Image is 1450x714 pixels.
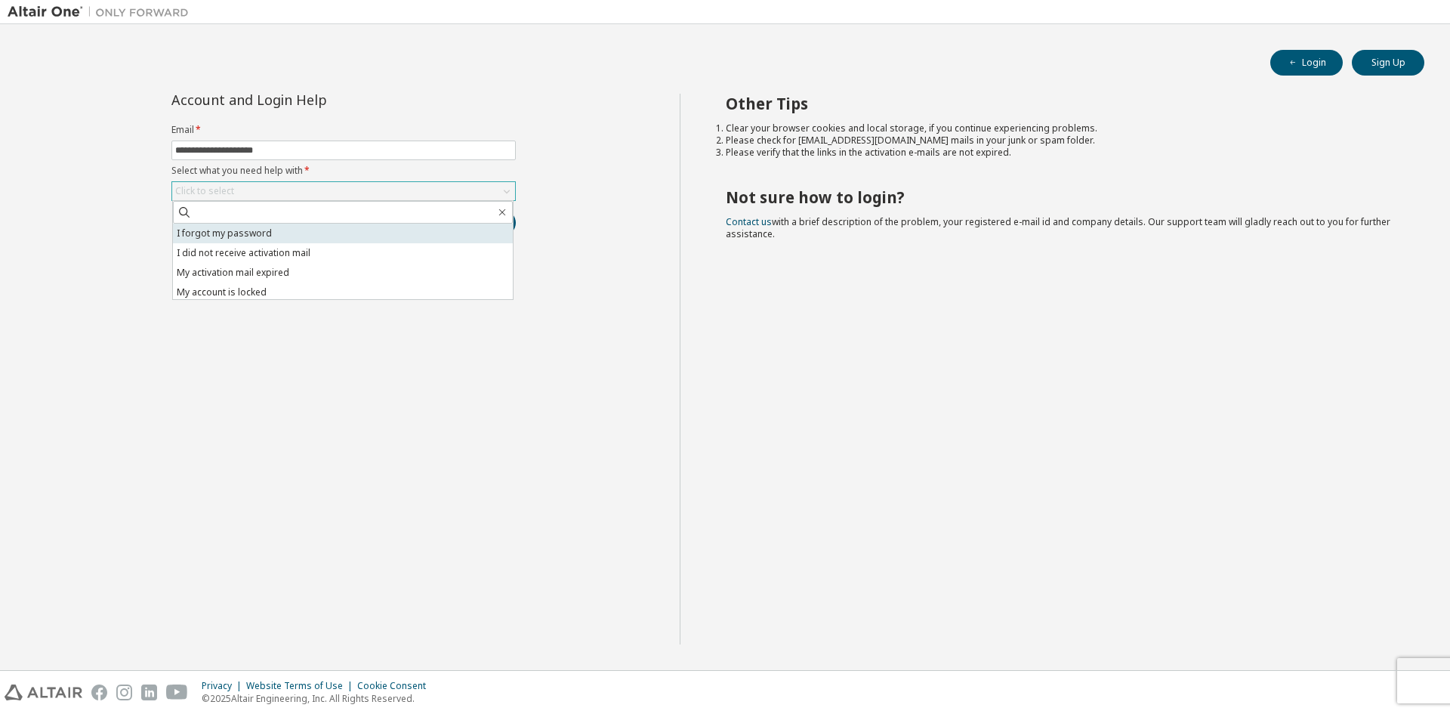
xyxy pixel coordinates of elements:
[171,124,516,136] label: Email
[726,215,772,228] a: Contact us
[175,185,234,197] div: Click to select
[357,680,435,692] div: Cookie Consent
[91,685,107,700] img: facebook.svg
[8,5,196,20] img: Altair One
[1352,50,1424,76] button: Sign Up
[116,685,132,700] img: instagram.svg
[726,215,1390,240] span: with a brief description of the problem, your registered e-mail id and company details. Our suppo...
[726,94,1398,113] h2: Other Tips
[166,685,188,700] img: youtube.svg
[202,680,246,692] div: Privacy
[202,692,435,705] p: © 2025 Altair Engineering, Inc. All Rights Reserved.
[171,165,516,177] label: Select what you need help with
[726,187,1398,207] h2: Not sure how to login?
[141,685,157,700] img: linkedin.svg
[246,680,357,692] div: Website Terms of Use
[171,94,447,106] div: Account and Login Help
[5,685,82,700] img: altair_logo.svg
[726,122,1398,134] li: Clear your browser cookies and local storage, if you continue experiencing problems.
[726,134,1398,147] li: Please check for [EMAIL_ADDRESS][DOMAIN_NAME] mails in your junk or spam folder.
[726,147,1398,159] li: Please verify that the links in the activation e-mails are not expired.
[173,224,513,243] li: I forgot my password
[1270,50,1343,76] button: Login
[172,182,515,200] div: Click to select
